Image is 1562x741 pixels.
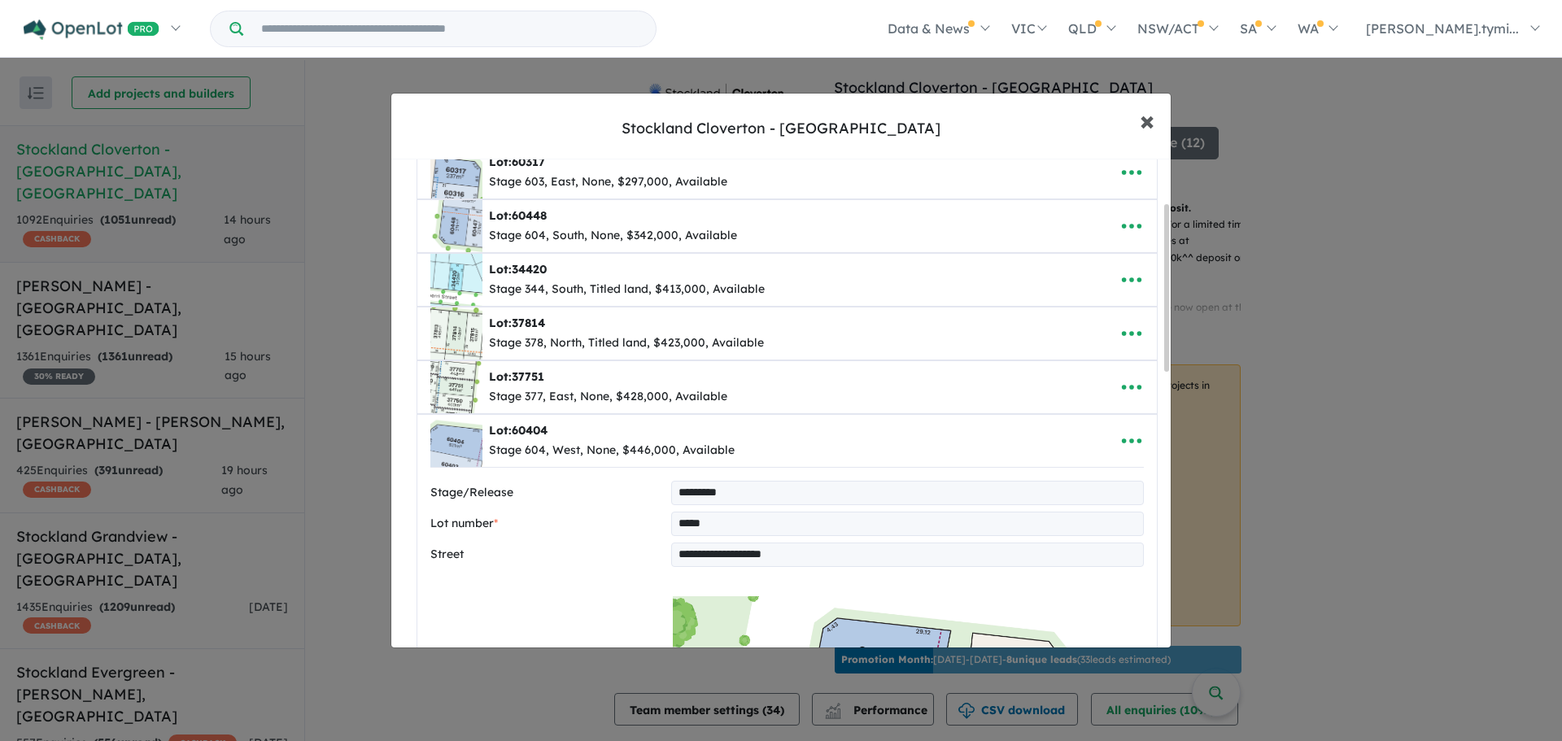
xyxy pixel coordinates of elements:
[430,415,482,467] img: Stockland%20Cloverton%20-%20Kalkallo%20-%20Lot%2060404___1754282343.jpg
[1140,102,1154,137] span: ×
[512,316,545,330] span: 37814
[430,307,482,360] img: Stockland%20Cloverton%20-%20Kalkallo%20-%20Lot%2037814___1752216047.jpg
[489,316,545,330] b: Lot:
[489,280,765,299] div: Stage 344, South, Titled land, $413,000, Available
[489,387,727,407] div: Stage 377, East, None, $428,000, Available
[430,545,665,564] label: Street
[430,361,482,413] img: Stockland%20Cloverton%20-%20Kalkallo%20-%20Lot%2037751___1752217095.jpg
[24,20,159,40] img: Openlot PRO Logo White
[512,423,548,438] span: 60404
[673,573,1086,736] img: Stockland Cloverton - Kalkallo - Lot 60404
[430,200,482,252] img: Stockland%20Cloverton%20-%20Kalkallo%20-%20Lot%2060448___1754282342.jpg
[489,172,727,192] div: Stage 603, East, None, $297,000, Available
[512,262,547,277] span: 34420
[489,369,544,384] b: Lot:
[512,208,547,223] span: 60448
[430,514,665,534] label: Lot number
[489,423,548,438] b: Lot:
[430,483,665,503] label: Stage/Release
[489,208,547,223] b: Lot:
[489,333,764,353] div: Stage 378, North, Titled land, $423,000, Available
[489,226,737,246] div: Stage 604, South, None, $342,000, Available
[430,146,482,198] img: Stockland%20Cloverton%20-%20Kalkallo%20-%20Lot%2060317___1754278702.jpg
[489,155,545,169] b: Lot:
[430,254,482,306] img: Stockland%20Cloverton%20-%20Kalkallo%20-%20Lot%2034420___1754282343.jpg
[489,441,735,460] div: Stage 604, West, None, $446,000, Available
[512,369,544,384] span: 37751
[489,262,547,277] b: Lot:
[247,11,652,46] input: Try estate name, suburb, builder or developer
[622,118,940,139] div: Stockland Cloverton - [GEOGRAPHIC_DATA]
[1366,20,1519,37] span: [PERSON_NAME].tymi...
[512,155,545,169] span: 60317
